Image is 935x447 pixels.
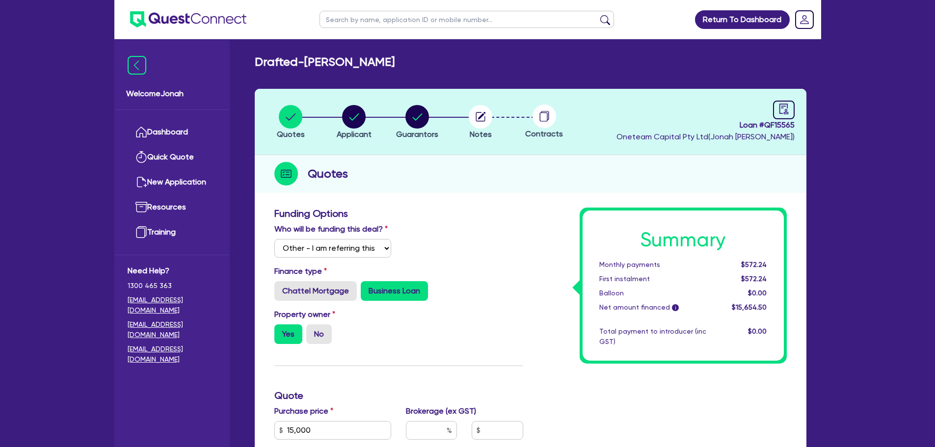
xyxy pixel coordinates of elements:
[128,344,216,365] a: [EMAIL_ADDRESS][DOMAIN_NAME]
[274,223,388,235] label: Who will be funding this deal?
[274,281,357,301] label: Chattel Mortgage
[128,145,216,170] a: Quick Quote
[128,195,216,220] a: Resources
[274,265,327,277] label: Finance type
[255,55,395,69] h2: Drafted - [PERSON_NAME]
[741,261,767,268] span: $572.24
[128,319,216,340] a: [EMAIL_ADDRESS][DOMAIN_NAME]
[695,10,790,29] a: Return To Dashboard
[748,289,767,297] span: $0.00
[396,105,439,141] button: Guarantors
[135,176,147,188] img: new-application
[470,130,492,139] span: Notes
[274,324,302,344] label: Yes
[274,208,523,219] h3: Funding Options
[592,326,714,347] div: Total payment to introducer (inc GST)
[792,7,817,32] a: Dropdown toggle
[128,281,216,291] span: 1300 465 363
[396,130,438,139] span: Guarantors
[468,105,493,141] button: Notes
[616,132,795,141] span: Oneteam Capital Pty Ltd ( Jonah [PERSON_NAME] )
[274,405,333,417] label: Purchase price
[128,220,216,245] a: Training
[592,288,714,298] div: Balloon
[732,303,767,311] span: $15,654.50
[135,226,147,238] img: training
[274,162,298,185] img: step-icon
[276,105,305,141] button: Quotes
[361,281,428,301] label: Business Loan
[128,120,216,145] a: Dashboard
[336,105,372,141] button: Applicant
[277,130,305,139] span: Quotes
[592,274,714,284] div: First instalment
[308,165,348,183] h2: Quotes
[616,119,795,131] span: Loan # QF15565
[128,56,146,75] img: icon-menu-close
[126,88,218,100] span: Welcome Jonah
[741,275,767,283] span: $572.24
[274,309,335,320] label: Property owner
[592,260,714,270] div: Monthly payments
[130,11,246,27] img: quest-connect-logo-blue
[337,130,372,139] span: Applicant
[406,405,476,417] label: Brokerage (ex GST)
[599,228,767,252] h1: Summary
[306,324,332,344] label: No
[778,104,789,114] span: audit
[128,295,216,316] a: [EMAIL_ADDRESS][DOMAIN_NAME]
[748,327,767,335] span: $0.00
[525,129,563,138] span: Contracts
[128,265,216,277] span: Need Help?
[135,151,147,163] img: quick-quote
[592,302,714,313] div: Net amount financed
[274,390,523,401] h3: Quote
[128,170,216,195] a: New Application
[672,304,679,311] span: i
[320,11,614,28] input: Search by name, application ID or mobile number...
[135,201,147,213] img: resources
